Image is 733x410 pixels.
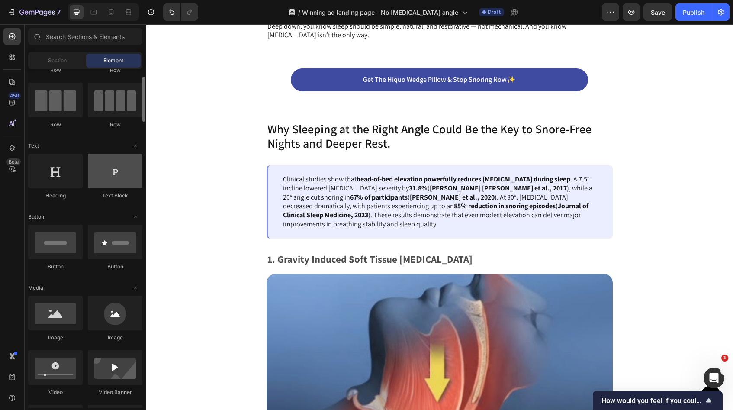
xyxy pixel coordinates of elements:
strong: 31.8% [263,159,282,168]
strong: [PERSON_NAME] [PERSON_NAME] et al., 2017 [284,159,421,168]
div: 450 [8,92,21,99]
span: How would you feel if you could no longer use GemPages? [601,397,704,405]
button: 7 [3,3,64,21]
div: Undo/Redo [163,3,198,21]
p: 7 [57,7,61,17]
button: Show survey - How would you feel if you could no longer use GemPages? [601,395,714,406]
div: Button [28,263,83,271]
span: Draft [488,8,501,16]
strong: head-of-bed elevation powerfully reduces [MEDICAL_DATA] during sleep [211,150,424,159]
strong: Journal of Clinical Sleep Medicine, 2023 [137,177,443,195]
span: Media [28,284,43,292]
p: Clinical studies show that . A 7.5° incline lowered [MEDICAL_DATA] severity by ( ), while a 20° a... [137,151,452,205]
div: Row [28,121,83,129]
div: Publish [683,8,704,17]
span: Button [28,213,44,221]
div: Image [28,334,83,342]
button: Save [643,3,672,21]
span: Toggle open [129,210,142,224]
span: / [298,8,300,17]
div: Heading [28,192,83,200]
strong: [PERSON_NAME] et al., 2020 [264,168,349,178]
a: Get The Hiquo Wedge Pillow & Stop Snoring Now✨ [145,44,442,67]
div: Beta [6,158,21,165]
span: Toggle open [129,281,142,295]
div: Image [88,334,142,342]
span: Winning ad landing page - No [MEDICAL_DATA] angle [302,8,458,17]
span: Section [48,57,67,65]
p: 1. Gravity Induced Soft Tissue [MEDICAL_DATA] [122,229,466,242]
div: Text Block [88,192,142,200]
strong: 85% reduction in snoring episodes [308,177,410,186]
button: Publish [675,3,712,21]
iframe: Design area [146,24,733,410]
div: Video Banner [88,388,142,396]
input: Search Sections & Elements [28,28,142,45]
div: Video [28,388,83,396]
div: Row [88,121,142,129]
span: 1 [721,355,728,362]
span: Toggle open [129,139,142,153]
iframe: Intercom live chat [704,368,724,388]
p: Get The Hiquo Wedge Pillow & Stop Snoring Now✨ [217,51,370,60]
div: Row [28,66,83,74]
strong: 67% of participants [204,168,262,178]
p: Why Sleeping at the Right Angle Could Be the Key to Snore-Free Nights and Deeper Rest. [122,97,466,126]
div: Button [88,263,142,271]
span: Text [28,142,39,150]
span: Save [651,9,665,16]
div: Row [88,66,142,74]
span: Element [103,57,123,65]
